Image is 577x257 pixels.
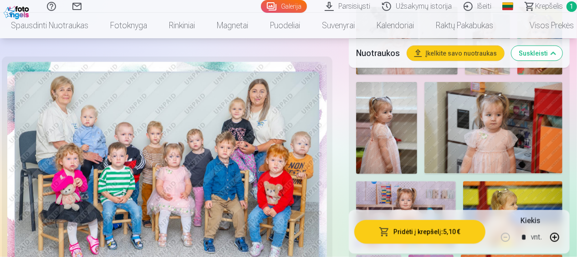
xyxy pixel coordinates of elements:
button: Įkelkite savo nuotraukas [407,46,504,60]
span: 1 [567,1,577,12]
a: Magnetai [206,13,259,38]
button: Suskleisti [511,46,562,60]
button: Pridėti į krepšelį:5,10 € [354,220,485,243]
span: Krepšelis [535,1,563,12]
a: Puodeliai [259,13,311,38]
a: Raktų pakabukas [425,13,504,38]
a: Kalendoriai [366,13,425,38]
a: Rinkiniai [158,13,206,38]
h5: Nuotraukos [356,46,400,59]
img: /fa2 [4,4,31,19]
a: Suvenyrai [311,13,366,38]
div: vnt. [531,226,542,248]
h5: Kiekis [521,215,540,226]
a: Fotoknyga [99,13,158,38]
